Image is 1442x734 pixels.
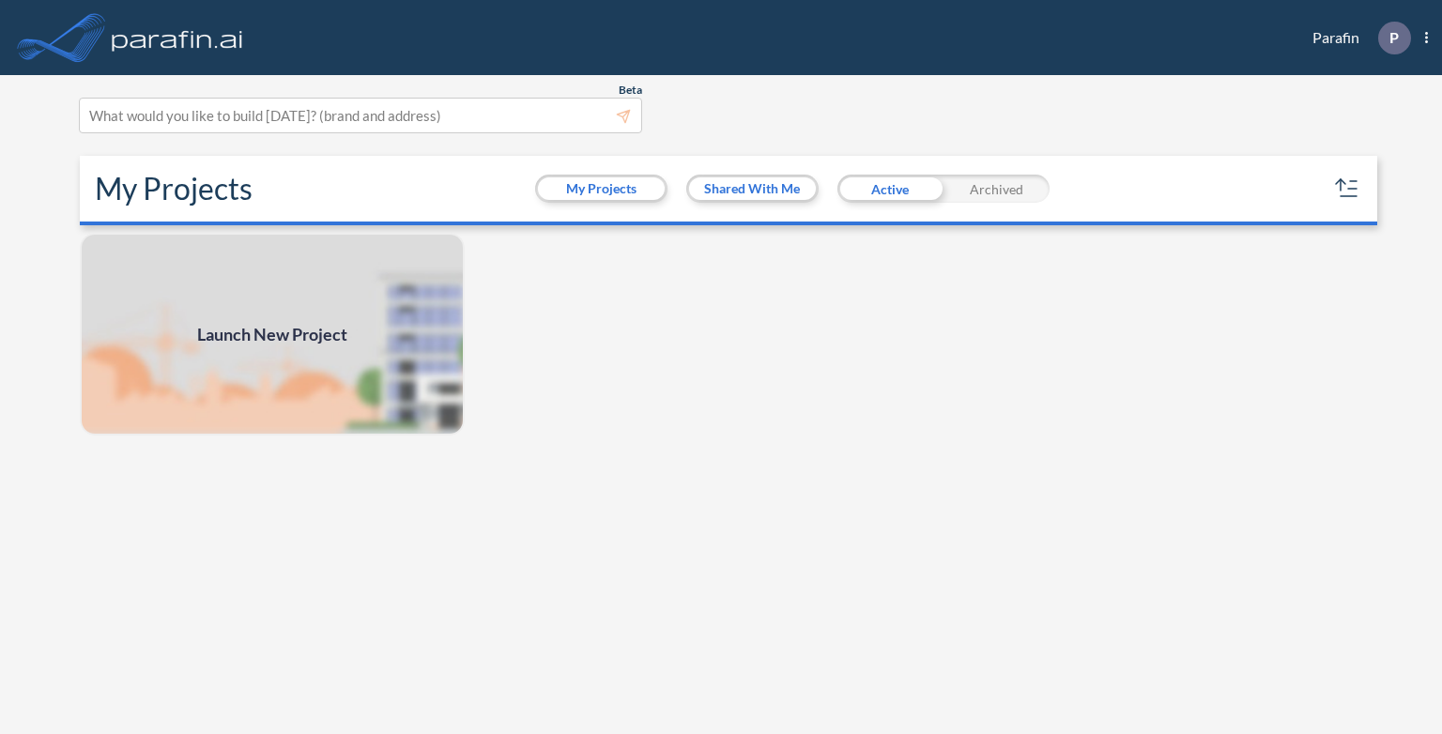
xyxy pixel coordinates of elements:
h2: My Projects [95,171,253,206]
div: Active [837,175,943,203]
button: My Projects [538,177,665,200]
div: Parafin [1284,22,1428,54]
button: sort [1332,174,1362,204]
img: logo [108,19,247,56]
a: Launch New Project [80,233,465,436]
img: add [80,233,465,436]
p: P [1389,29,1399,46]
div: Archived [943,175,1050,203]
span: Launch New Project [197,322,347,347]
button: Shared With Me [689,177,816,200]
span: Beta [619,83,642,98]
